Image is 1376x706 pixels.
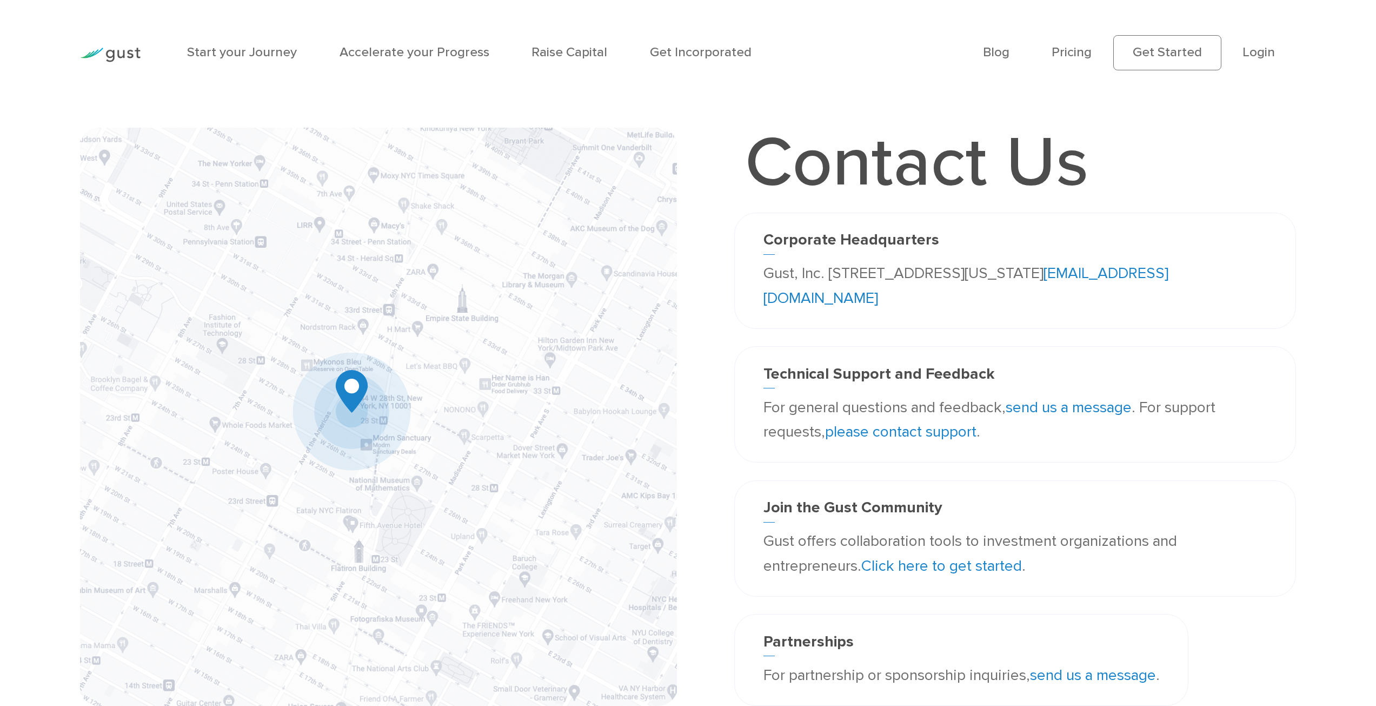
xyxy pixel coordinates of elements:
[340,44,489,60] a: Accelerate your Progress
[763,498,1267,523] h3: Join the Gust Community
[1052,44,1092,60] a: Pricing
[763,529,1267,578] p: Gust offers collaboration tools to investment organizations and entrepreneurs. .
[1030,666,1156,684] a: send us a message
[861,557,1022,575] a: Click here to get started
[1113,35,1221,70] a: Get Started
[763,395,1267,445] p: For general questions and feedback, . For support requests, .
[825,423,976,441] a: please contact support
[187,44,297,60] a: Start your Journey
[531,44,607,60] a: Raise Capital
[983,44,1009,60] a: Blog
[763,365,1267,389] h3: Technical Support and Feedback
[763,632,1160,657] h3: Partnerships
[763,230,1267,255] h3: Corporate Headquarters
[734,128,1100,198] h1: Contact Us
[80,128,677,706] img: Map
[80,48,141,62] img: Gust Logo
[763,261,1267,311] p: Gust, Inc. [STREET_ADDRESS][US_STATE]
[1242,44,1275,60] a: Login
[763,264,1168,307] a: [EMAIL_ADDRESS][DOMAIN_NAME]
[763,663,1160,688] p: For partnership or sponsorship inquiries, .
[1006,398,1132,417] a: send us a message
[650,44,752,60] a: Get Incorporated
